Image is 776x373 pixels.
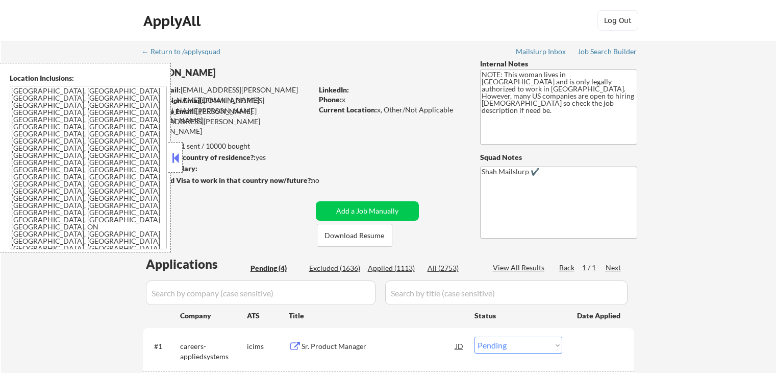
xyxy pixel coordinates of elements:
[143,96,312,126] div: [EMAIL_ADDRESS][PERSON_NAME][PERSON_NAME][DOMAIN_NAME]
[480,59,637,69] div: Internal Notes
[316,201,419,221] button: Add a Job Manually
[180,341,247,361] div: careers-appliedsystems
[251,263,302,273] div: Pending (4)
[319,105,463,115] div: x, Other/Not Applicable
[311,175,340,185] div: no
[559,263,575,273] div: Back
[10,73,167,83] div: Location Inclusions:
[385,281,628,305] input: Search by title (case sensitive)
[606,263,622,273] div: Next
[577,311,622,321] div: Date Applied
[455,337,465,355] div: JD
[302,341,456,352] div: Sr. Product Manager
[516,48,567,58] a: Mailslurp Inbox
[154,341,172,352] div: #1
[143,176,313,184] strong: Will need Visa to work in that country now/future?:
[319,95,342,104] strong: Phone:
[516,48,567,55] div: Mailslurp Inbox
[142,48,230,58] a: ← Return to /applysquad
[474,306,562,324] div: Status
[317,224,392,247] button: Download Resume
[142,152,309,162] div: yes
[143,85,312,105] div: [EMAIL_ADDRESS][PERSON_NAME][PERSON_NAME][DOMAIN_NAME]
[597,10,638,31] button: Log Out
[247,341,289,352] div: icims
[146,258,247,270] div: Applications
[309,263,360,273] div: Excluded (1636)
[368,263,419,273] div: Applied (1113)
[578,48,637,58] a: Job Search Builder
[143,66,353,79] div: [PERSON_NAME]
[143,106,312,136] div: [PERSON_NAME][EMAIL_ADDRESS][PERSON_NAME][DOMAIN_NAME]
[143,12,204,30] div: ApplyAll
[319,95,463,105] div: x
[289,311,465,321] div: Title
[146,281,376,305] input: Search by company (case sensitive)
[480,152,637,162] div: Squad Notes
[142,48,230,55] div: ← Return to /applysquad
[493,263,547,273] div: View All Results
[142,153,256,161] strong: Can work in country of residence?:
[428,263,479,273] div: All (2753)
[582,263,606,273] div: 1 / 1
[578,48,637,55] div: Job Search Builder
[180,311,247,321] div: Company
[319,85,349,94] strong: LinkedIn:
[247,311,289,321] div: ATS
[319,105,377,114] strong: Current Location:
[142,141,312,151] div: 1111 sent / 10000 bought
